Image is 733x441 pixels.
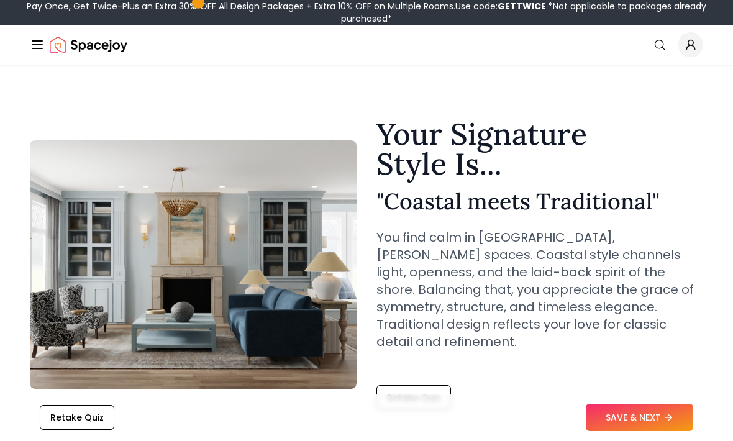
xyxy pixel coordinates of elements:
[30,25,703,65] nav: Global
[50,32,127,57] a: Spacejoy
[40,405,114,430] button: Retake Quiz
[376,229,703,350] p: You find calm in [GEOGRAPHIC_DATA], [PERSON_NAME] spaces. Coastal style channels light, openness,...
[376,119,703,179] h1: Your Signature Style Is...
[30,140,357,389] img: Coastal meets Traditional Style Example
[376,189,703,214] h2: " Coastal meets Traditional "
[586,404,693,431] button: SAVE & NEXT
[376,385,451,410] button: Retake Quiz
[50,32,127,57] img: Spacejoy Logo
